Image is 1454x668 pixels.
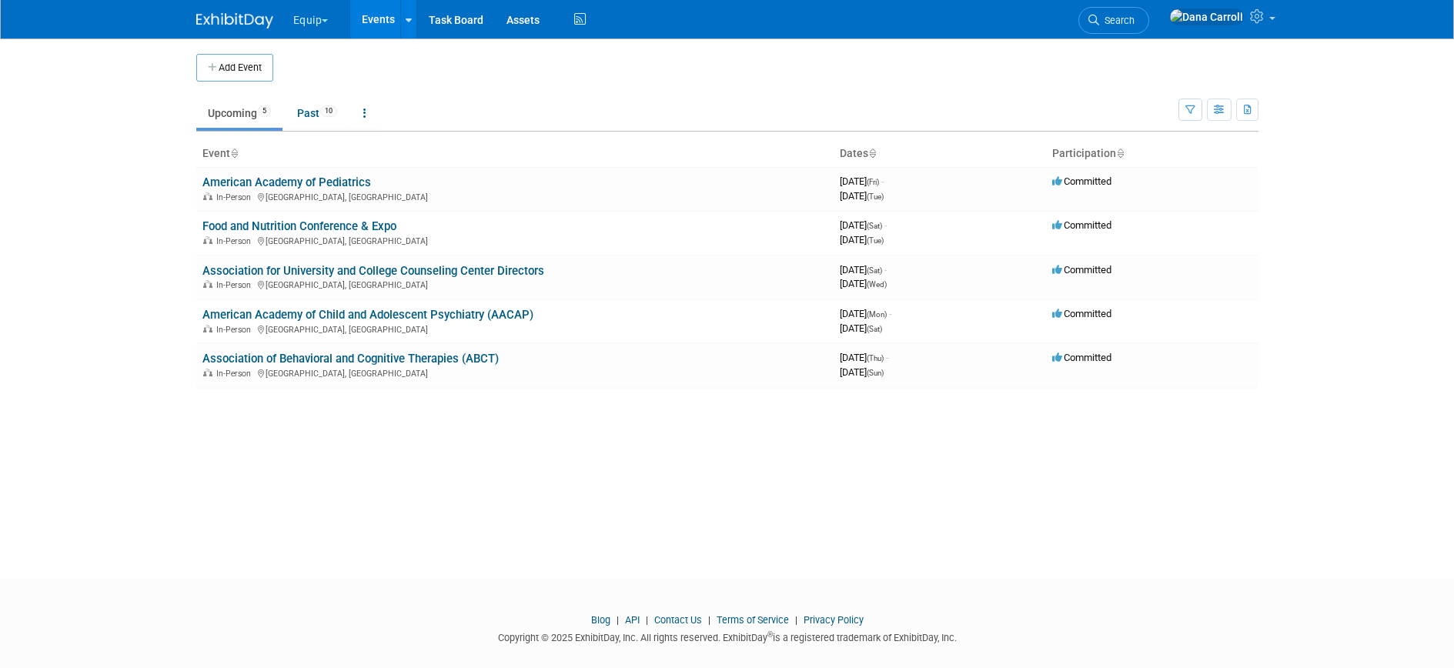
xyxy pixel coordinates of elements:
span: Committed [1052,308,1111,319]
span: [DATE] [840,264,887,276]
img: Dana Carroll [1169,8,1244,25]
a: Association for University and College Counseling Center Directors [202,264,544,278]
span: (Tue) [867,236,884,245]
div: [GEOGRAPHIC_DATA], [GEOGRAPHIC_DATA] [202,190,827,202]
span: - [884,264,887,276]
a: Association of Behavioral and Cognitive Therapies (ABCT) [202,352,499,366]
a: American Academy of Pediatrics [202,175,371,189]
span: (Sun) [867,369,884,377]
th: Participation [1046,141,1258,167]
span: [DATE] [840,278,887,289]
span: In-Person [216,192,256,202]
img: In-Person Event [203,192,212,200]
img: ExhibitDay [196,13,273,28]
img: In-Person Event [203,325,212,332]
span: [DATE] [840,352,888,363]
span: (Thu) [867,354,884,362]
span: | [613,614,623,626]
span: [DATE] [840,190,884,202]
span: | [642,614,652,626]
div: [GEOGRAPHIC_DATA], [GEOGRAPHIC_DATA] [202,278,827,290]
span: Committed [1052,175,1111,187]
sup: ® [767,630,773,639]
span: [DATE] [840,219,887,231]
span: (Tue) [867,192,884,201]
a: Sort by Event Name [230,147,238,159]
a: Contact Us [654,614,702,626]
a: API [625,614,640,626]
span: - [881,175,884,187]
div: [GEOGRAPHIC_DATA], [GEOGRAPHIC_DATA] [202,322,827,335]
img: In-Person Event [203,369,212,376]
a: American Academy of Child and Adolescent Psychiatry (AACAP) [202,308,533,322]
span: (Mon) [867,310,887,319]
span: [DATE] [840,234,884,245]
span: In-Person [216,325,256,335]
th: Dates [834,141,1046,167]
span: 10 [320,105,337,117]
a: Upcoming5 [196,99,282,128]
span: (Fri) [867,178,879,186]
span: (Sat) [867,266,882,275]
span: - [889,308,891,319]
img: In-Person Event [203,280,212,288]
a: Sort by Participation Type [1116,147,1124,159]
a: Sort by Start Date [868,147,876,159]
a: Search [1078,7,1149,34]
button: Add Event [196,54,273,82]
span: | [704,614,714,626]
span: - [886,352,888,363]
span: [DATE] [840,308,891,319]
span: Committed [1052,264,1111,276]
a: Food and Nutrition Conference & Expo [202,219,396,233]
span: (Sat) [867,325,882,333]
span: [DATE] [840,175,884,187]
span: Search [1099,15,1135,26]
span: - [884,219,887,231]
span: In-Person [216,280,256,290]
span: In-Person [216,236,256,246]
img: In-Person Event [203,236,212,244]
th: Event [196,141,834,167]
span: In-Person [216,369,256,379]
span: (Sat) [867,222,882,230]
a: Past10 [286,99,349,128]
a: Privacy Policy [804,614,864,626]
span: Committed [1052,352,1111,363]
div: [GEOGRAPHIC_DATA], [GEOGRAPHIC_DATA] [202,234,827,246]
span: Committed [1052,219,1111,231]
a: Terms of Service [717,614,789,626]
span: | [791,614,801,626]
span: 5 [258,105,271,117]
span: (Wed) [867,280,887,289]
span: [DATE] [840,366,884,378]
div: [GEOGRAPHIC_DATA], [GEOGRAPHIC_DATA] [202,366,827,379]
span: [DATE] [840,322,882,334]
a: Blog [591,614,610,626]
